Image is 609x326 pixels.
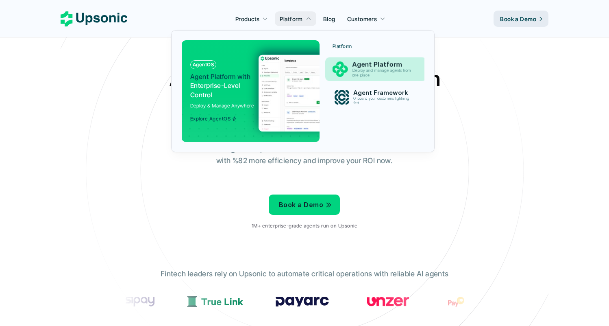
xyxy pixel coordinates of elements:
[279,199,323,211] p: Book a Demo
[500,15,536,23] p: Book a Demo
[318,11,340,26] a: Blog
[190,72,252,99] p: Enterprise-Level Control
[353,89,413,96] p: Agent Framework
[161,268,448,280] p: Fintech leaders rely on Upsonic to automate critical operations with reliable AI agents
[193,62,214,68] p: AgentOS
[190,102,254,109] p: Deploy & Manage Anywhere
[353,96,412,105] p: Onboard your customers lightning fast
[190,72,250,81] span: Agent Platform with
[352,61,415,68] p: Agent Platform
[252,223,357,229] p: 1M+ enterprise-grade agents run on Upsonic
[333,44,352,49] p: Platform
[347,15,377,23] p: Customers
[172,143,437,167] p: From onboarding to compliance to settlement to autonomous control. Work with %82 more efficiency ...
[190,116,231,122] p: Explore AgentOS
[352,68,414,78] p: Deploy and manage agents from one place
[280,15,302,23] p: Platform
[190,116,237,122] span: Explore AgentOS
[494,11,548,27] a: Book a Demo
[235,15,259,23] p: Products
[269,195,340,215] a: Book a Demo
[323,15,335,23] p: Blog
[162,65,447,120] h2: Agentic AI Platform for FinTech Operations
[231,11,273,26] a: Products
[182,40,320,142] a: AgentOSAgent Platform withEnterprise-Level ControlDeploy & Manage AnywhereExplore AgentOS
